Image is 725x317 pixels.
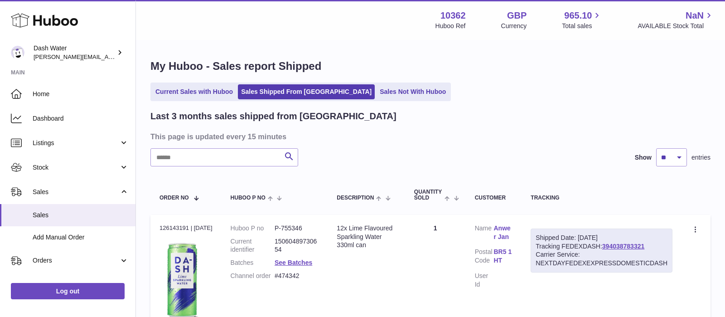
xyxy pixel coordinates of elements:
[33,256,119,265] span: Orders
[475,272,494,289] dt: User Id
[159,224,213,232] div: 126143191 | [DATE]
[11,46,24,59] img: james@dash-water.com
[231,272,275,280] dt: Channel order
[531,195,672,201] div: Tracking
[562,22,602,30] span: Total sales
[238,84,375,99] a: Sales Shipped From [GEOGRAPHIC_DATA]
[275,272,319,280] dd: #474342
[691,153,710,162] span: entries
[337,195,374,201] span: Description
[377,84,449,99] a: Sales Not With Huboo
[440,10,466,22] strong: 10362
[501,22,527,30] div: Currency
[11,283,125,299] a: Log out
[275,237,319,254] dd: 15060489730654
[602,243,644,250] a: 394038783321
[34,44,115,61] div: Dash Water
[536,234,667,242] div: Shipped Date: [DATE]
[159,195,189,201] span: Order No
[231,224,275,233] dt: Huboo P no
[33,139,119,147] span: Listings
[531,229,672,273] div: Tracking FEDEXDASH:
[507,10,527,22] strong: GBP
[275,259,312,266] a: See Batches
[231,195,266,201] span: Huboo P no
[536,250,667,268] div: Carrier Service: NEXTDAYFEDEXEXPRESSDOMESTICDASH
[475,224,494,244] dt: Name
[638,22,714,30] span: AVAILABLE Stock Total
[33,233,129,242] span: Add Manual Order
[686,10,704,22] span: NaN
[33,188,119,196] span: Sales
[150,132,708,141] h3: This page is updated every 15 minutes
[150,59,710,73] h1: My Huboo - Sales report Shipped
[231,258,275,267] dt: Batches
[475,195,513,201] div: Customer
[435,22,466,30] div: Huboo Ref
[337,224,396,250] div: 12x Lime Flavoured Sparkling Water 330ml can
[635,153,652,162] label: Show
[638,10,714,30] a: NaN AVAILABLE Stock Total
[33,211,129,219] span: Sales
[562,10,602,30] a: 965.10 Total sales
[564,10,592,22] span: 965.10
[33,114,129,123] span: Dashboard
[493,248,512,265] a: BR5 1HT
[152,84,236,99] a: Current Sales with Huboo
[33,90,129,98] span: Home
[33,163,119,172] span: Stock
[493,224,512,241] a: Anwer Jan
[414,189,443,201] span: Quantity Sold
[275,224,319,233] dd: P-755346
[150,110,396,122] h2: Last 3 months sales shipped from [GEOGRAPHIC_DATA]
[34,53,182,60] span: [PERSON_NAME][EMAIL_ADDRESS][DOMAIN_NAME]
[475,248,494,267] dt: Postal Code
[231,237,275,254] dt: Current identifier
